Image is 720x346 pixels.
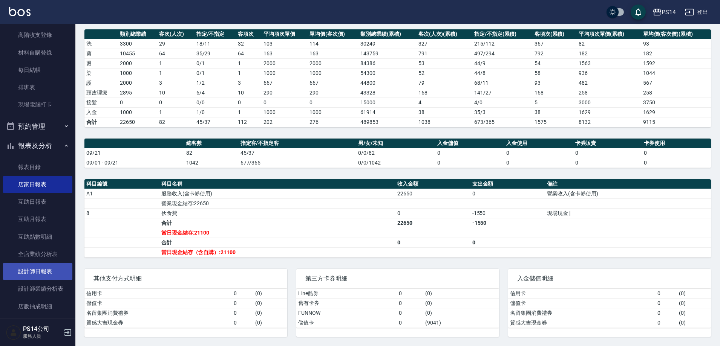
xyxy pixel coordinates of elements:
td: 3750 [641,98,711,107]
td: 44 / 9 [472,58,533,68]
td: 0 [656,318,677,328]
td: 0 [262,98,308,107]
a: 報表目錄 [3,159,72,176]
td: 質感大吉現金券 [84,318,232,328]
img: Logo [9,7,31,16]
td: 9115 [641,117,711,127]
table: a dense table [84,29,711,127]
td: ( 0 ) [677,308,711,318]
td: 29 [157,39,195,49]
td: 202 [262,117,308,127]
td: 54300 [358,68,416,78]
td: 4 [417,98,472,107]
td: 0 [470,238,545,247]
th: 單均價(客次價)(累積) [641,29,711,39]
td: 3000 [577,98,642,107]
td: 43328 [358,88,416,98]
td: 儲值卡 [296,318,397,328]
td: 0 [435,158,504,168]
th: 卡券販賣 [573,139,642,148]
td: 名留集團消費禮券 [508,308,656,318]
td: 22650 [118,117,157,127]
th: 支出金額 [470,179,545,189]
th: 總客數 [184,139,239,148]
a: 設計師日報表 [3,263,72,280]
td: 141 / 27 [472,88,533,98]
td: 182 [641,49,711,58]
th: 平均項次單價(累積) [577,29,642,39]
td: 0 [435,148,504,158]
td: 0 [642,148,711,158]
td: 143759 [358,49,416,58]
td: 0 / 1 [195,58,236,68]
td: 2895 [118,88,157,98]
td: 09/21 [84,148,184,158]
td: A1 [84,189,159,198]
th: 平均項次單價 [262,29,308,39]
td: 35 / 3 [472,107,533,117]
th: 卡券使用 [642,139,711,148]
td: ( 0 ) [253,308,287,318]
td: 0 [642,158,711,168]
a: 高階收支登錄 [3,26,72,44]
td: ( 0 ) [423,298,499,308]
th: 指定/不指定(累積) [472,29,533,39]
a: 店家日報表 [3,176,72,193]
td: ( 9041 ) [423,318,499,328]
td: 頭皮理療 [84,88,118,98]
td: 10 [157,88,195,98]
td: 791 [417,49,472,58]
td: 3 [236,78,262,88]
td: 4 / 0 [472,98,533,107]
td: 0 [470,189,545,198]
td: 667 [262,78,308,88]
td: 44800 [358,78,416,88]
td: 0 [656,289,677,299]
td: Line酷券 [296,289,397,299]
td: 84386 [358,58,416,68]
td: -1550 [470,208,545,218]
td: 61914 [358,107,416,117]
td: ( 0 ) [423,308,499,318]
td: 290 [308,88,358,98]
td: 1000 [308,107,358,117]
td: 44 / 8 [472,68,533,78]
td: ( 0 ) [253,289,287,299]
button: 預約管理 [3,117,72,136]
td: 合計 [159,238,395,247]
td: FUNNOW [296,308,397,318]
td: 1 / 0 [195,107,236,117]
th: 類別總業績(累積) [358,29,416,39]
td: 45/37 [195,117,236,127]
td: 當日現金結存:21100 [159,228,395,238]
td: 35 / 29 [195,49,236,58]
td: 22650 [395,218,470,228]
td: 276 [308,117,358,127]
td: 信用卡 [508,289,656,299]
table: a dense table [508,289,711,328]
td: 673/365 [472,117,533,127]
th: 客項次(累積) [533,29,577,39]
td: 3 [157,78,195,88]
td: 當日現金結存（含自購）:21100 [159,247,395,257]
td: 367 [533,39,577,49]
td: 1 / 2 [195,78,236,88]
td: 10455 [118,49,157,58]
td: 0 [232,308,254,318]
td: 15000 [358,98,416,107]
th: 入金儲值 [435,139,504,148]
td: 53 [417,58,472,68]
td: 2000 [118,78,157,88]
td: 258 [641,88,711,98]
td: 22650 [395,189,470,198]
td: 0 [232,318,254,328]
td: 信用卡 [84,289,232,299]
td: 0 [397,298,423,308]
th: 客項次 [236,29,262,39]
td: 38 [417,107,472,117]
td: 1000 [262,107,308,117]
td: 剪 [84,49,118,58]
td: 567 [641,78,711,88]
span: 入金儲值明細 [517,275,702,282]
a: 店販抽成明細 [3,298,72,315]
